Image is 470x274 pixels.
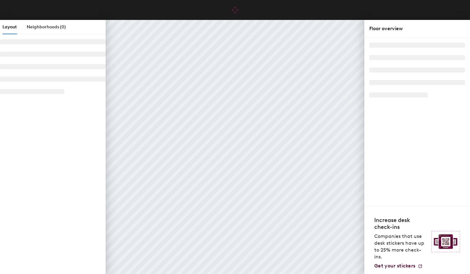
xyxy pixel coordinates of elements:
span: Neighborhoods (0) [27,24,66,30]
span: Layout [2,24,17,30]
span: Get your stickers [374,263,415,269]
a: Get your stickers [374,263,423,269]
h4: Increase desk check-ins [374,217,428,230]
p: Companies that use desk stickers have up to 25% more check-ins. [374,233,428,260]
div: Floor overview [369,25,465,32]
img: Sticker logo [431,231,460,252]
